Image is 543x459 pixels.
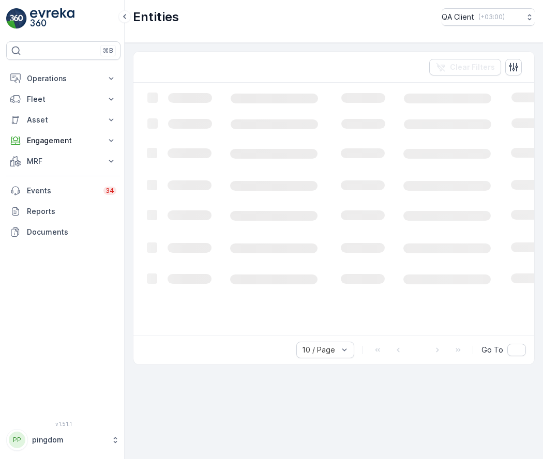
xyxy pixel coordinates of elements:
span: Go To [481,345,503,355]
button: MRF [6,151,120,172]
p: ⌘B [103,47,113,55]
button: Asset [6,110,120,130]
p: Fleet [27,94,100,104]
p: Clear Filters [450,62,495,72]
img: logo [6,8,27,29]
p: Reports [27,206,116,217]
button: Engagement [6,130,120,151]
button: Clear Filters [429,59,501,75]
p: Documents [27,227,116,237]
p: Events [27,186,97,196]
button: QA Client(+03:00) [442,8,535,26]
p: Asset [27,115,100,125]
div: PP [9,432,25,448]
button: Fleet [6,89,120,110]
button: Operations [6,68,120,89]
a: Documents [6,222,120,242]
button: PPpingdom [6,429,120,451]
a: Reports [6,201,120,222]
p: MRF [27,156,100,166]
p: 34 [105,187,114,195]
a: Events34 [6,180,120,201]
img: logo_light-DOdMpM7g.png [30,8,74,29]
p: Engagement [27,135,100,146]
p: Operations [27,73,100,84]
span: v 1.51.1 [6,421,120,427]
p: pingdom [32,435,106,445]
p: Entities [133,9,179,25]
p: ( +03:00 ) [478,13,505,21]
p: QA Client [442,12,474,22]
